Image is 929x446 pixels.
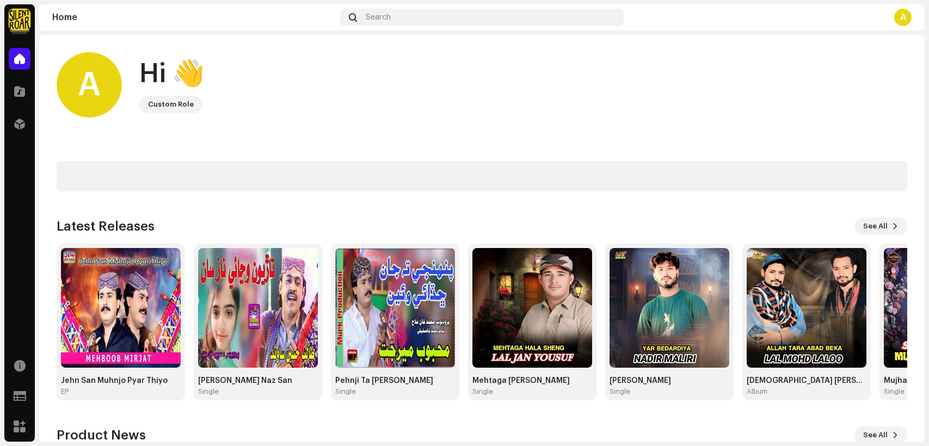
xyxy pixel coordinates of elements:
div: Album [747,387,767,396]
span: See All [863,424,888,446]
h3: Latest Releases [57,218,155,235]
div: Pehnji Ta [PERSON_NAME] [335,376,455,385]
img: 446cc4eb-386d-4f60-b7ab-9f3b4920aaa1 [198,248,318,368]
img: fb5cc254-3e07-42af-acc8-ed61605928d9 [61,248,181,368]
div: [PERSON_NAME] Naz San [198,376,318,385]
img: 2ff98e93-222a-4711-9355-4bb98855f107 [747,248,866,368]
div: Jehn San Muhnjo Pyar Thiyo [61,376,181,385]
img: fcfd72e7-8859-4002-b0df-9a7058150634 [9,9,30,30]
span: See All [863,215,888,237]
img: 1921bac2-003d-4425-8e74-9f001ca56299 [610,248,729,368]
img: 09c0c0ff-06b2-4c60-b5f5-e9b6198b7bb1 [335,248,455,368]
div: Hi 👋 [139,57,205,91]
button: See All [854,426,907,444]
div: A [894,9,912,26]
div: Mehtaga [PERSON_NAME] [472,376,592,385]
div: A [57,52,122,117]
span: Search [366,13,391,22]
div: EP [61,387,69,396]
div: [DEMOGRAPHIC_DATA] [PERSON_NAME] [747,376,866,385]
div: Single [335,387,356,396]
img: 0436c4b1-f2c6-49cb-bc9f-db12f1b2bfb9 [472,248,592,368]
div: Single [198,387,219,396]
div: Single [610,387,630,396]
div: Single [472,387,493,396]
div: Home [52,13,336,22]
div: Single [884,387,905,396]
div: Custom Role [148,98,194,111]
div: [PERSON_NAME] [610,376,729,385]
button: See All [854,218,907,235]
h3: Product News [57,426,146,444]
